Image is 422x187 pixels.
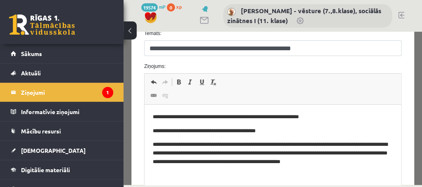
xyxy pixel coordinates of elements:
[227,7,381,25] a: [PERSON_NAME] - vēsture (7.,8.klase), sociālās zinātnes I (11. klase)
[11,44,113,63] a: Sākums
[24,45,36,56] a: Undo (Ctrl+Z)
[227,8,235,16] img: Andris Garabidovičs - vēsture (7.,8.klase), sociālās zinātnes I (11. klase)
[11,160,113,179] a: Digitālie materiāli
[141,3,158,12] span: 19574
[36,45,47,56] a: Redo (Ctrl+Y)
[11,141,113,160] a: [DEMOGRAPHIC_DATA]
[11,122,113,140] a: Mācību resursi
[21,69,41,77] span: Aktuāli
[72,45,84,56] a: Underline (Ctrl+U)
[21,147,86,154] span: [DEMOGRAPHIC_DATA]
[61,45,72,56] a: Italic (Ctrl+I)
[14,31,284,38] label: Ziņojums:
[24,58,36,69] a: Link (Ctrl+K)
[102,87,113,98] i: 1
[11,102,113,121] a: Informatīvie ziņojumi
[9,14,75,35] a: Rīgas 1. Tālmācības vidusskola
[159,3,166,10] span: mP
[21,102,113,121] legend: Informatīvie ziņojumi
[84,45,96,56] a: Remove Format
[167,3,186,10] a: 0 xp
[36,58,47,69] a: Unlink
[11,83,113,102] a: Ziņojumi1
[141,3,166,10] a: 19574 mP
[176,3,182,10] span: xp
[21,50,42,57] span: Sākums
[49,45,61,56] a: Bold (Ctrl+B)
[21,83,113,102] legend: Ziņojumi
[21,73,277,155] iframe: Editor, wiswyg-editor-47024933202180-1757871381-578
[167,3,175,12] span: 0
[11,63,113,82] a: Aktuāli
[21,166,70,173] span: Digitālie materiāli
[21,127,61,135] span: Mācību resursi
